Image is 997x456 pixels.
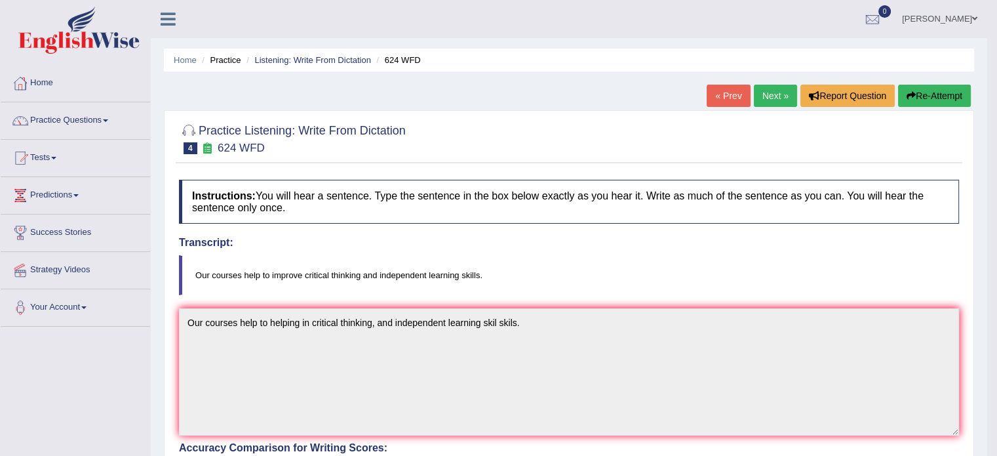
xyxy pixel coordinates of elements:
[878,5,891,18] span: 0
[374,54,421,66] li: 624 WFD
[800,85,895,107] button: Report Question
[1,65,150,98] a: Home
[1,102,150,135] a: Practice Questions
[199,54,241,66] li: Practice
[179,442,959,454] h4: Accuracy Comparison for Writing Scores:
[179,180,959,224] h4: You will hear a sentence. Type the sentence in the box below exactly as you hear it. Write as muc...
[1,215,150,247] a: Success Stories
[179,255,959,295] blockquote: Our courses help to improve critical thinking and independent learning skills.
[1,289,150,322] a: Your Account
[254,55,371,65] a: Listening: Write From Dictation
[184,142,197,154] span: 4
[192,190,256,201] b: Instructions:
[218,142,265,154] small: 624 WFD
[179,237,959,249] h4: Transcript:
[754,85,797,107] a: Next »
[179,121,406,154] h2: Practice Listening: Write From Dictation
[174,55,197,65] a: Home
[898,85,971,107] button: Re-Attempt
[201,142,214,155] small: Exam occurring question
[1,177,150,210] a: Predictions
[1,140,150,173] a: Tests
[1,252,150,285] a: Strategy Videos
[707,85,750,107] a: « Prev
